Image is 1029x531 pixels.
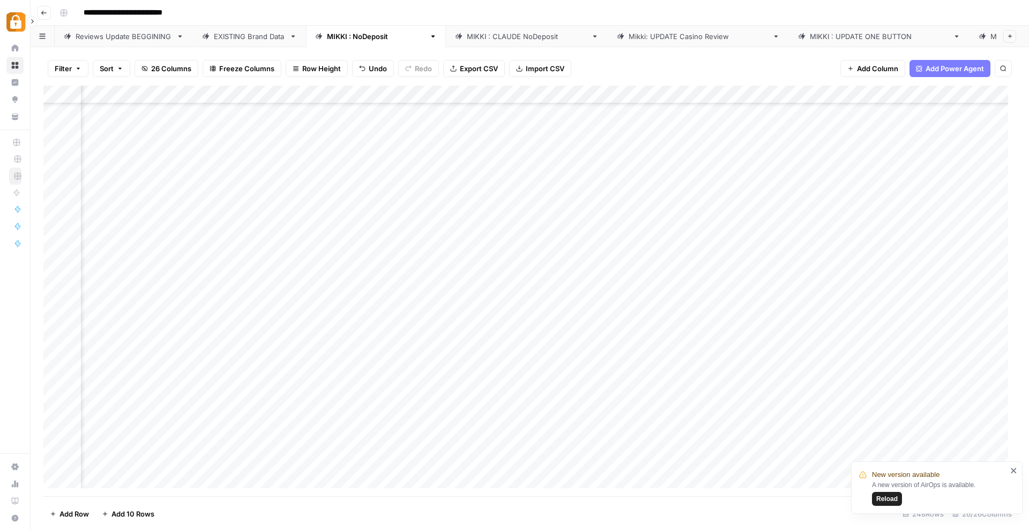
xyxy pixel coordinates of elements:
[193,26,306,47] a: EXISTING Brand Data
[76,31,172,42] div: Reviews Update BEGGINING
[286,60,348,77] button: Row Height
[415,63,432,74] span: Redo
[352,60,394,77] button: Undo
[898,505,948,522] div: 248 Rows
[509,60,571,77] button: Import CSV
[6,9,24,35] button: Workspace: Adzz
[6,475,24,492] a: Usage
[1010,466,1018,475] button: close
[526,63,564,74] span: Import CSV
[100,63,114,74] span: Sort
[6,12,26,32] img: Adzz Logo
[6,492,24,510] a: Learning Hub
[443,60,505,77] button: Export CSV
[909,60,990,77] button: Add Power Agent
[876,494,898,504] span: Reload
[369,63,387,74] span: Undo
[872,492,902,506] button: Reload
[327,31,425,42] div: [PERSON_NAME] : NoDeposit
[302,63,341,74] span: Row Height
[55,63,72,74] span: Filter
[203,60,281,77] button: Freeze Columns
[948,505,1016,522] div: 26/26 Columns
[608,26,789,47] a: [PERSON_NAME]: UPDATE Casino Review
[111,509,154,519] span: Add 10 Rows
[59,509,89,519] span: Add Row
[55,26,193,47] a: Reviews Update BEGGINING
[6,458,24,475] a: Settings
[6,108,24,125] a: Your Data
[135,60,198,77] button: 26 Columns
[872,480,1007,506] div: A new version of AirOps is available.
[6,91,24,108] a: Opportunities
[446,26,608,47] a: [PERSON_NAME] : [PERSON_NAME]
[48,60,88,77] button: Filter
[810,31,949,42] div: [PERSON_NAME] : UPDATE ONE BUTTON
[789,26,970,47] a: [PERSON_NAME] : UPDATE ONE BUTTON
[398,60,439,77] button: Redo
[6,510,24,527] button: Help + Support
[6,57,24,74] a: Browse
[6,74,24,91] a: Insights
[214,31,285,42] div: EXISTING Brand Data
[93,60,130,77] button: Sort
[467,31,587,42] div: [PERSON_NAME] : [PERSON_NAME]
[6,40,24,57] a: Home
[306,26,446,47] a: [PERSON_NAME] : NoDeposit
[151,63,191,74] span: 26 Columns
[95,505,161,522] button: Add 10 Rows
[872,469,939,480] span: New version available
[926,63,984,74] span: Add Power Agent
[219,63,274,74] span: Freeze Columns
[629,31,768,42] div: [PERSON_NAME]: UPDATE Casino Review
[857,63,898,74] span: Add Column
[43,505,95,522] button: Add Row
[840,60,905,77] button: Add Column
[460,63,498,74] span: Export CSV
